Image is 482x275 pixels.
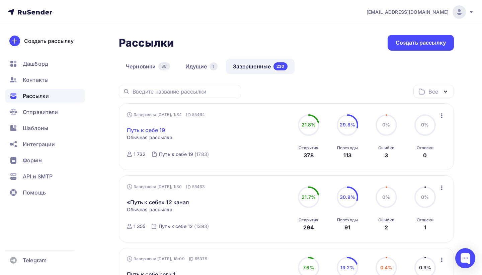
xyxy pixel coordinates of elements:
span: Интеграции [23,140,55,148]
a: Путь к себе 19 [127,126,165,134]
span: 0.3% [419,265,431,270]
div: 113 [343,151,351,159]
span: 0% [421,194,429,200]
span: Шаблоны [23,124,48,132]
span: 0% [421,122,429,127]
div: Ошибки [378,145,394,151]
div: 230 [273,62,287,70]
span: Дашборд [23,60,48,68]
div: (1783) [194,151,209,158]
span: 0% [382,194,390,200]
a: Формы [5,154,85,167]
div: Завершена [DATE], 1:34 [127,111,205,118]
div: Путь к себе 12 [159,223,193,230]
span: 29.8% [340,122,355,127]
span: 30.9% [340,194,355,200]
button: Все [413,85,454,98]
div: 1 [210,62,217,70]
div: Завершена [DATE], 1:30 [127,183,205,190]
span: Формы [23,156,43,164]
div: 1 355 [134,223,146,230]
span: ID [186,111,191,118]
a: Дашборд [5,57,85,70]
span: Обычная рассылка [127,206,172,213]
div: 3 [385,151,388,159]
span: 0.4% [380,265,393,270]
span: API и SMTP [23,172,53,180]
div: Отписки [417,145,434,151]
div: Переходы [337,217,358,223]
span: ID [186,183,191,190]
div: Создать рассылку [24,37,74,45]
span: Отправители [23,108,58,116]
span: 7.6% [303,265,314,270]
span: 55463 [192,183,205,190]
div: 0 [423,151,427,159]
div: 38 [158,62,170,70]
div: Ошибки [378,217,394,223]
div: 2 [385,223,388,231]
span: 0% [382,122,390,127]
span: 21.7% [302,194,316,200]
span: 21.8% [302,122,316,127]
div: 378 [304,151,313,159]
span: Рассылки [23,92,49,100]
a: Завершенные230 [226,59,295,74]
div: (1393) [194,223,209,230]
a: Черновики38 [119,59,177,74]
div: 91 [344,223,350,231]
a: [EMAIL_ADDRESS][DOMAIN_NAME] [367,5,474,19]
span: Помощь [23,188,46,197]
span: Обычная рассылка [127,134,172,141]
span: 55375 [195,256,207,262]
a: Шаблоны [5,121,85,135]
a: Контакты [5,73,85,87]
a: Путь к себе 12 (1393) [158,221,210,232]
a: «Путь к себе» 12 канал [127,198,189,206]
div: 294 [303,223,314,231]
span: 55464 [192,111,205,118]
div: Открытия [299,145,318,151]
div: Отписки [417,217,434,223]
a: Рассылки [5,89,85,103]
a: Идущие1 [178,59,225,74]
span: Telegram [23,256,47,264]
span: [EMAIL_ADDRESS][DOMAIN_NAME] [367,9,449,15]
span: 19.2% [340,265,355,270]
div: 1 [424,223,426,231]
a: Отправители [5,105,85,119]
div: Все [428,88,438,96]
div: Завершена [DATE], 18:09 [127,256,207,262]
input: Введите название рассылки [133,88,237,95]
div: Путь к себе 19 [159,151,193,158]
a: Путь к себе 19 (1783) [158,149,210,160]
h2: Рассылки [119,36,174,50]
div: Открытия [299,217,318,223]
div: Переходы [337,145,358,151]
div: Создать рассылку [396,39,446,47]
span: ID [189,256,193,262]
span: Контакты [23,76,49,84]
div: 1 732 [134,151,146,158]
